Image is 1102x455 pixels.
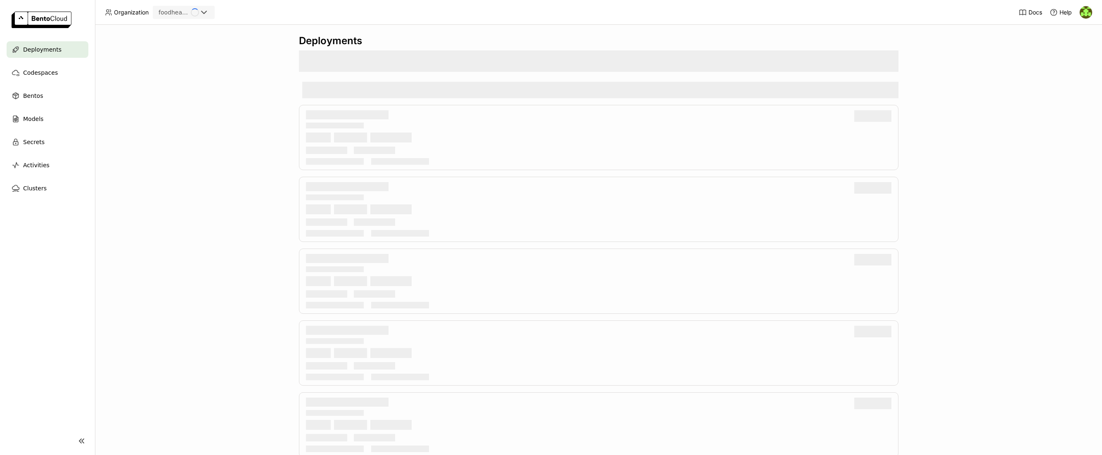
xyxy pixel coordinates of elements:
a: Activities [7,157,88,173]
a: Bentos [7,88,88,104]
a: Secrets [7,134,88,150]
img: Amine Ech-Cherif [1080,6,1092,19]
input: Selected foodhealthco. [190,9,191,17]
span: Deployments [23,45,62,55]
a: Docs [1019,8,1042,17]
span: Models [23,114,43,124]
span: Organization [114,9,149,16]
a: Models [7,111,88,127]
img: logo [12,12,71,28]
span: Help [1059,9,1072,16]
div: foodhealthco [159,8,189,17]
a: Clusters [7,180,88,197]
span: Codespaces [23,68,58,78]
span: Bentos [23,91,43,101]
span: Docs [1029,9,1042,16]
span: Secrets [23,137,45,147]
div: Help [1050,8,1072,17]
span: Activities [23,160,50,170]
span: Clusters [23,183,47,193]
div: Deployments [299,35,898,47]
